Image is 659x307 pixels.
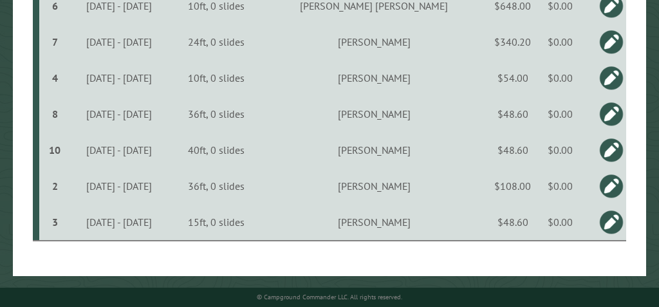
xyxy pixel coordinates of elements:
div: [DATE] - [DATE] [70,71,169,84]
td: [PERSON_NAME] [261,24,487,60]
td: 36ft, 0 slides [171,168,261,204]
td: 15ft, 0 slides [171,204,261,241]
div: 8 [44,107,65,120]
div: [DATE] - [DATE] [70,144,169,156]
td: $54.00 [487,60,539,96]
div: 3 [44,216,65,228]
div: 7 [44,35,65,48]
td: $0.00 [539,168,582,204]
td: $0.00 [539,96,582,132]
div: [DATE] - [DATE] [70,180,169,192]
td: 24ft, 0 slides [171,24,261,60]
td: 36ft, 0 slides [171,96,261,132]
td: $0.00 [539,204,582,241]
td: $0.00 [539,60,582,96]
td: [PERSON_NAME] [261,204,487,241]
td: $48.60 [487,96,539,132]
div: [DATE] - [DATE] [70,107,169,120]
td: [PERSON_NAME] [261,96,487,132]
div: [DATE] - [DATE] [70,216,169,228]
div: [DATE] - [DATE] [70,35,169,48]
td: $340.20 [487,24,539,60]
td: [PERSON_NAME] [261,60,487,96]
td: 10ft, 0 slides [171,60,261,96]
small: © Campground Commander LLC. All rights reserved. [257,293,402,301]
div: 2 [44,180,65,192]
td: $48.60 [487,132,539,168]
div: 10 [44,144,65,156]
td: 40ft, 0 slides [171,132,261,168]
div: 4 [44,71,65,84]
td: $0.00 [539,24,582,60]
td: $108.00 [487,168,539,204]
td: [PERSON_NAME] [261,168,487,204]
td: $0.00 [539,132,582,168]
td: $48.60 [487,204,539,241]
td: [PERSON_NAME] [261,132,487,168]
